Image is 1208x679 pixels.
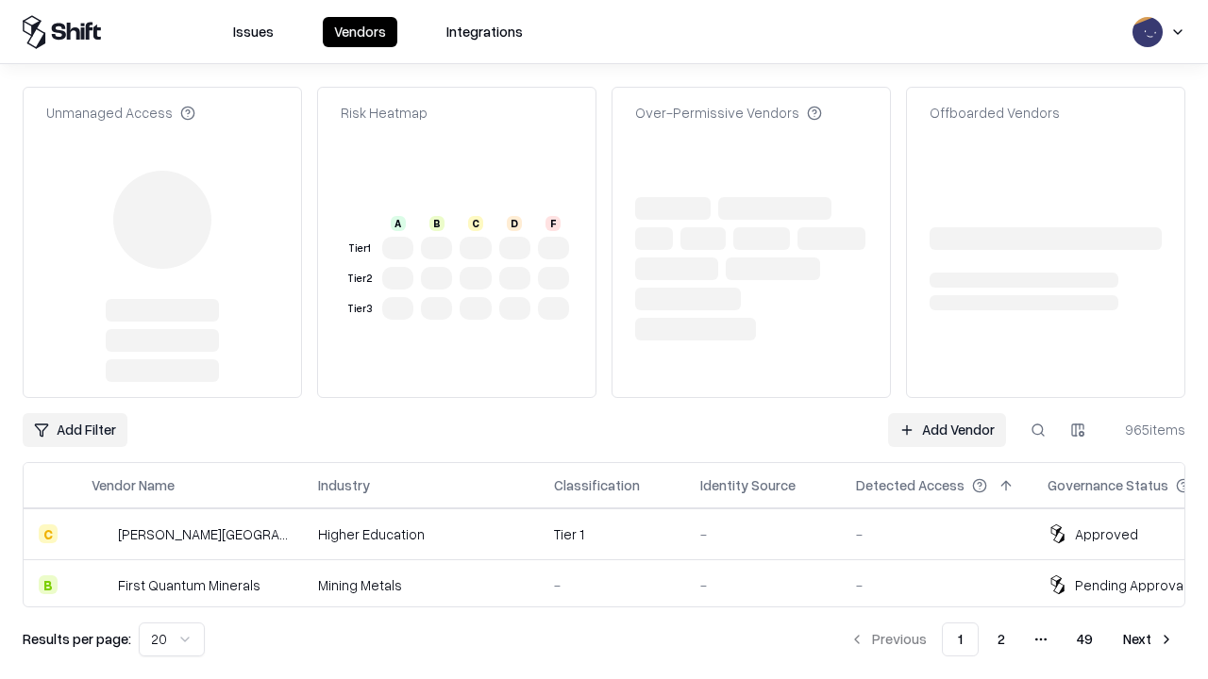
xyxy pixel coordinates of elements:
[318,524,524,544] div: Higher Education
[700,475,796,495] div: Identity Source
[429,216,445,231] div: B
[222,17,285,47] button: Issues
[700,575,826,595] div: -
[23,629,131,649] p: Results per page:
[318,575,524,595] div: Mining Metals
[942,622,979,656] button: 1
[1048,475,1168,495] div: Governance Status
[391,216,406,231] div: A
[23,413,127,447] button: Add Filter
[344,271,375,287] div: Tier 2
[856,475,965,495] div: Detected Access
[468,216,483,231] div: C
[507,216,522,231] div: D
[1112,622,1185,656] button: Next
[1110,420,1185,439] div: 965 items
[554,475,640,495] div: Classification
[635,103,822,123] div: Over-Permissive Vendors
[344,301,375,317] div: Tier 3
[344,240,375,257] div: Tier 1
[1062,622,1108,656] button: 49
[554,575,670,595] div: -
[856,524,1017,544] div: -
[930,103,1060,123] div: Offboarded Vendors
[46,103,195,123] div: Unmanaged Access
[39,575,58,594] div: B
[888,413,1006,447] a: Add Vendor
[323,17,397,47] button: Vendors
[92,524,110,543] img: Reichman University
[318,475,370,495] div: Industry
[118,575,260,595] div: First Quantum Minerals
[118,524,288,544] div: [PERSON_NAME][GEOGRAPHIC_DATA]
[92,475,175,495] div: Vendor Name
[982,622,1020,656] button: 2
[545,216,561,231] div: F
[554,524,670,544] div: Tier 1
[92,575,110,594] img: First Quantum Minerals
[39,524,58,543] div: C
[1075,575,1186,595] div: Pending Approval
[700,524,826,544] div: -
[1075,524,1138,544] div: Approved
[856,575,1017,595] div: -
[341,103,428,123] div: Risk Heatmap
[838,622,1185,656] nav: pagination
[435,17,534,47] button: Integrations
